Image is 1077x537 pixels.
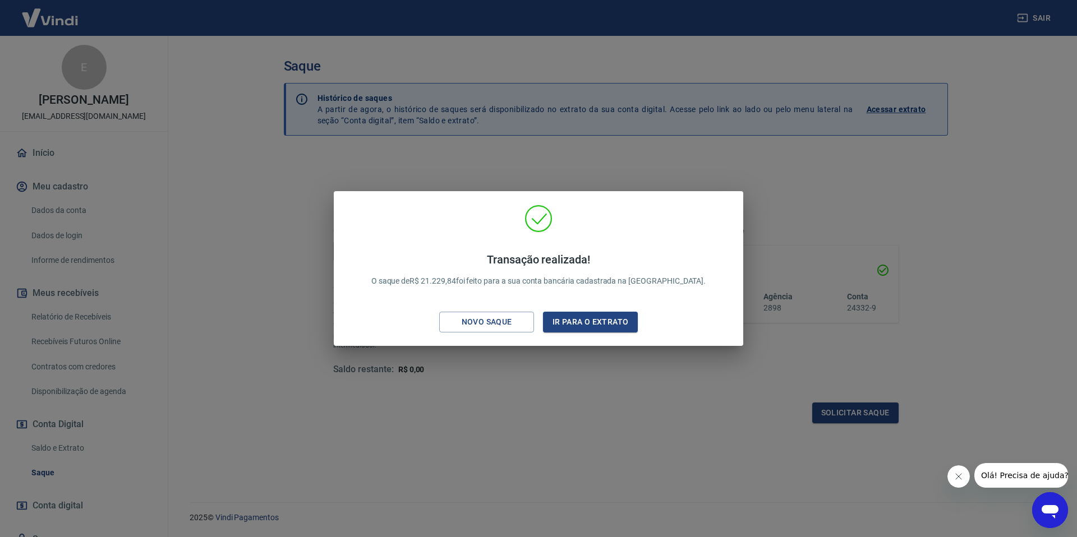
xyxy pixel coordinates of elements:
[439,312,534,332] button: Novo saque
[371,253,706,287] p: O saque de R$ 21.229,84 foi feito para a sua conta bancária cadastrada na [GEOGRAPHIC_DATA].
[974,463,1068,488] iframe: Message from company
[7,8,94,17] span: Olá! Precisa de ajuda?
[448,315,526,329] div: Novo saque
[543,312,638,332] button: Ir para o extrato
[371,253,706,266] h4: Transação realizada!
[947,465,970,488] iframe: Close message
[1032,492,1068,528] iframe: Button to launch messaging window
